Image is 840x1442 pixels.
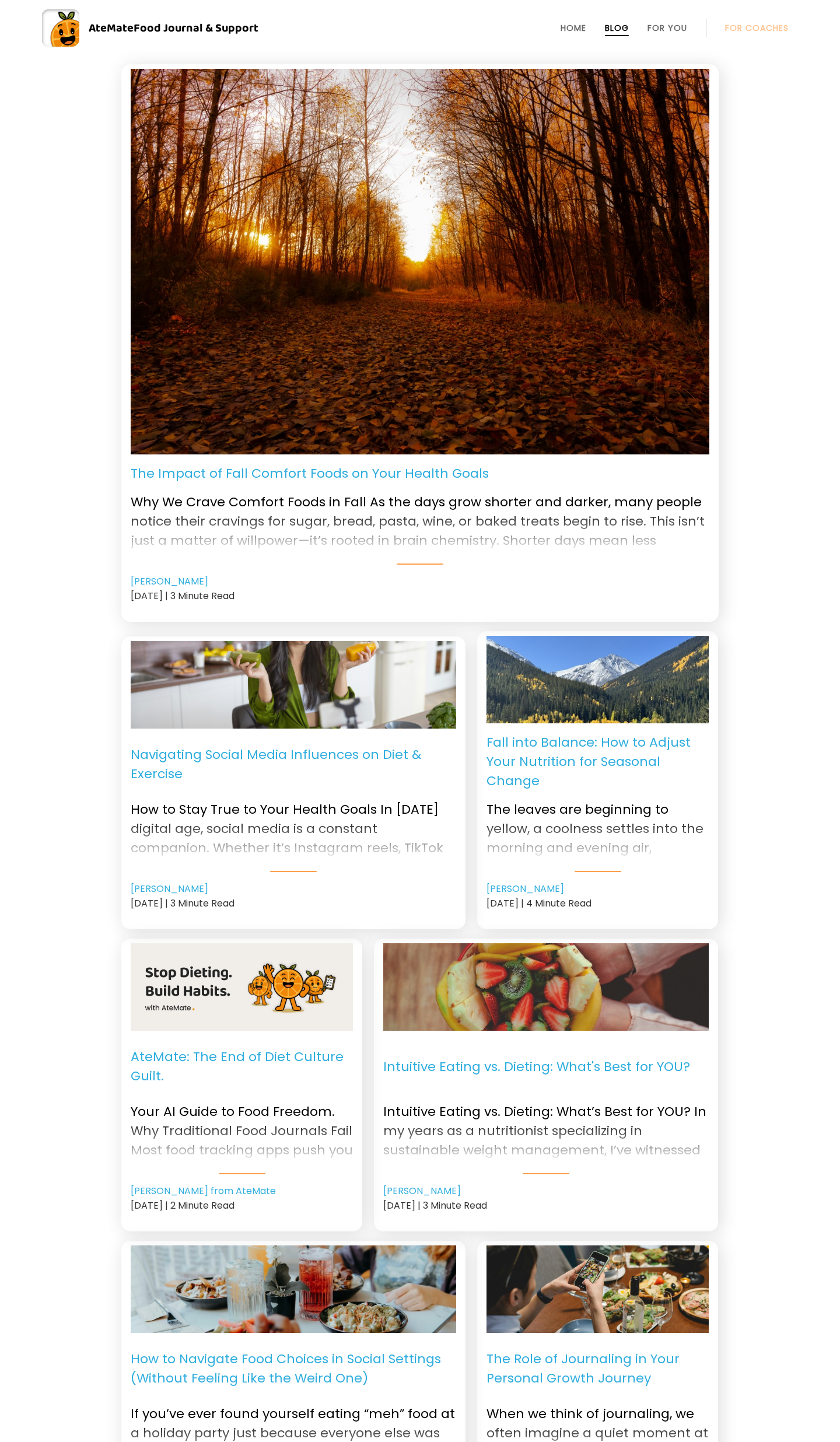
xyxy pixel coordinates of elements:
[131,1040,353,1174] a: AteMate: The End of Diet Culture Guilt. Your AI Guide to Food Freedom. Why Traditional Food Journ...
[131,738,456,790] p: Navigating Social Media Influences on Diet & Exercise
[131,943,353,1031] a: Stop Dieting. Build Habits. with AteMate
[487,636,709,723] a: Autumn in Colorado
[131,1040,353,1093] p: AteMate: The End of Diet Culture Guilt.
[487,733,709,872] a: Fall into Balance: How to Adjust Your Nutrition for Seasonal Change The leaves are beginning to y...
[131,738,456,872] a: Navigating Social Media Influences on Diet & Exercise How to Stay True to Your Health Goals In [D...
[725,23,789,33] a: For Coaches
[131,589,709,603] div: [DATE] | 3 Minute Read
[383,896,709,1078] img: Intuitive Eating. Image: Unsplash-giancarlo-duarte
[647,23,687,33] a: For You
[383,1040,709,1174] a: Intuitive Eating vs. Dieting: What's Best for YOU? Intuitive Eating vs. Dieting: What’s Best for ...
[605,23,629,33] a: Blog
[487,882,564,896] a: [PERSON_NAME]
[383,1184,461,1198] a: [PERSON_NAME]
[134,19,258,37] span: Food Journal & Support
[126,943,358,1031] img: Stop Dieting. Build Habits. with AteMate
[487,896,709,911] div: [DATE] | 4 Minute Read
[487,1245,709,1333] a: Role of journaling. Image: Pexels - cottonbro studio
[131,790,456,856] p: How to Stay True to Your Health Goals In [DATE] digital age, social media is a constant companion...
[131,1093,353,1158] p: Your AI Guide to Food Freedom. Why Traditional Food Journals Fail Most food tracking apps push yo...
[131,1342,456,1395] p: How to Navigate Food Choices in Social Settings (Without Feeling Like the Weird One)
[131,1198,353,1213] div: [DATE] | 2 Minute Read
[487,733,709,790] p: Fall into Balance: How to Adjust Your Nutrition for Seasonal Change
[131,575,208,589] a: [PERSON_NAME]
[131,1245,456,1333] a: Social Eating. Image: Pexels - thecactusena ‎
[131,576,456,793] img: Girl eating a cake
[131,641,456,729] a: Girl eating a cake
[131,69,709,454] img: Food influencer
[487,628,709,732] img: Autumn in Colorado
[383,943,709,1031] a: Intuitive Eating. Image: Unsplash-giancarlo-duarte
[487,1223,709,1356] img: Role of journaling. Image: Pexels - cottonbro studio
[131,896,456,911] div: [DATE] | 3 Minute Read
[131,882,208,896] a: [PERSON_NAME]
[131,464,709,565] a: The Impact of Fall Comfort Foods on Your Health Goals Why We Crave Comfort Foods in Fall As the d...
[561,23,586,33] a: Home
[79,19,258,37] div: AteMate
[487,1342,709,1395] p: The Role of Journaling in Your Personal Growth Journey
[383,1198,709,1213] div: [DATE] | 3 Minute Read
[131,1199,456,1380] img: Social Eating. Image: Pexels - thecactusena ‎
[131,464,489,483] p: The Impact of Fall Comfort Foods on Your Health Goals
[487,790,709,856] p: The leaves are beginning to yellow, a coolness settles into the morning and evening air, summer h...
[383,1040,690,1093] p: Intuitive Eating vs. Dieting: What's Best for YOU?
[383,1093,709,1158] p: Intuitive Eating vs. Dieting: What’s Best for YOU? In my years as a nutritionist specializing in ...
[131,1184,276,1198] a: [PERSON_NAME] from AteMate
[131,483,709,548] p: Why We Crave Comfort Foods in Fall As the days grow shorter and darker, many people notice their ...
[42,9,798,47] a: AteMateFood Journal & Support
